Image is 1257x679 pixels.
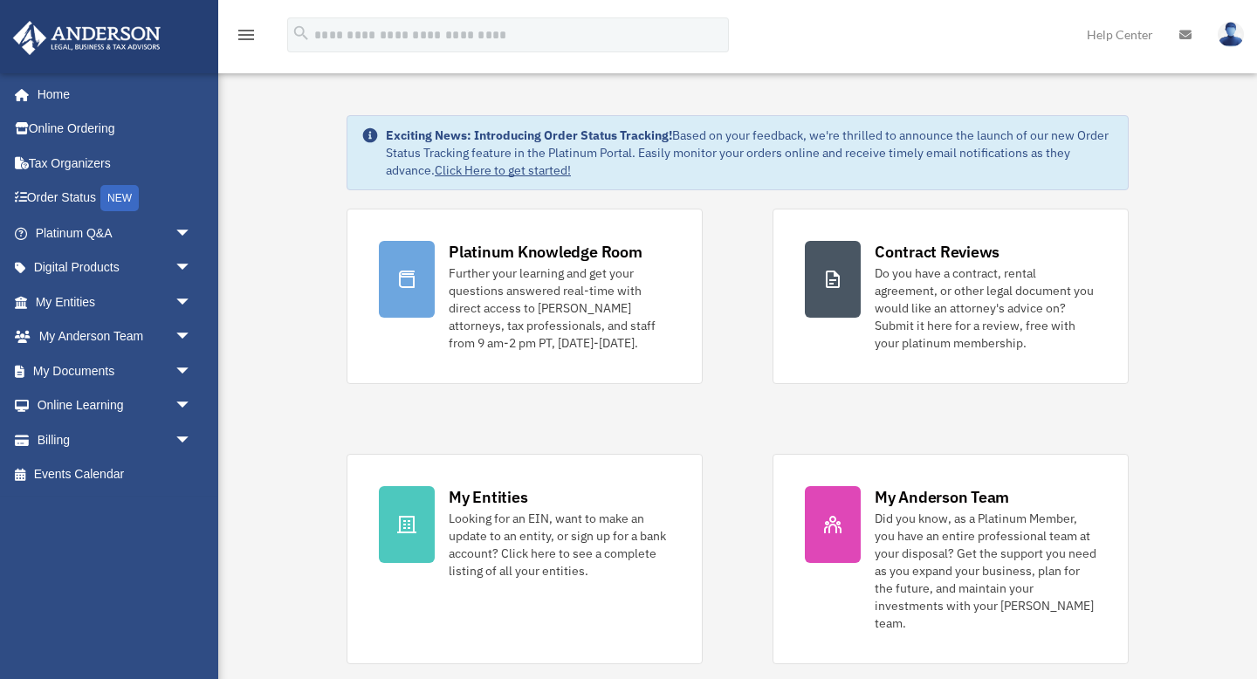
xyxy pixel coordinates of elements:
a: My Entities Looking for an EIN, want to make an update to an entity, or sign up for a bank accoun... [347,454,703,664]
i: menu [236,24,257,45]
div: Based on your feedback, we're thrilled to announce the launch of our new Order Status Tracking fe... [386,127,1114,179]
div: Contract Reviews [875,241,999,263]
i: search [292,24,311,43]
a: menu [236,31,257,45]
span: arrow_drop_down [175,216,209,251]
div: Did you know, as a Platinum Member, you have an entire professional team at your disposal? Get th... [875,510,1096,632]
div: NEW [100,185,139,211]
a: My Anderson Teamarrow_drop_down [12,319,218,354]
a: My Documentsarrow_drop_down [12,353,218,388]
a: Billingarrow_drop_down [12,422,218,457]
a: Online Learningarrow_drop_down [12,388,218,423]
a: Home [12,77,209,112]
span: arrow_drop_down [175,250,209,286]
strong: Exciting News: Introducing Order Status Tracking! [386,127,672,143]
a: Platinum Q&Aarrow_drop_down [12,216,218,250]
span: arrow_drop_down [175,422,209,458]
a: Order StatusNEW [12,181,218,216]
div: Further your learning and get your questions answered real-time with direct access to [PERSON_NAM... [449,264,670,352]
a: Digital Productsarrow_drop_down [12,250,218,285]
a: Tax Organizers [12,146,218,181]
span: arrow_drop_down [175,285,209,320]
a: Events Calendar [12,457,218,492]
a: Platinum Knowledge Room Further your learning and get your questions answered real-time with dire... [347,209,703,384]
span: arrow_drop_down [175,388,209,424]
div: Looking for an EIN, want to make an update to an entity, or sign up for a bank account? Click her... [449,510,670,580]
a: Online Ordering [12,112,218,147]
a: Contract Reviews Do you have a contract, rental agreement, or other legal document you would like... [773,209,1129,384]
div: Platinum Knowledge Room [449,241,642,263]
a: My Entitiesarrow_drop_down [12,285,218,319]
span: arrow_drop_down [175,353,209,389]
a: My Anderson Team Did you know, as a Platinum Member, you have an entire professional team at your... [773,454,1129,664]
img: User Pic [1218,22,1244,47]
a: Click Here to get started! [435,162,571,178]
div: My Anderson Team [875,486,1009,508]
div: Do you have a contract, rental agreement, or other legal document you would like an attorney's ad... [875,264,1096,352]
div: My Entities [449,486,527,508]
img: Anderson Advisors Platinum Portal [8,21,166,55]
span: arrow_drop_down [175,319,209,355]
